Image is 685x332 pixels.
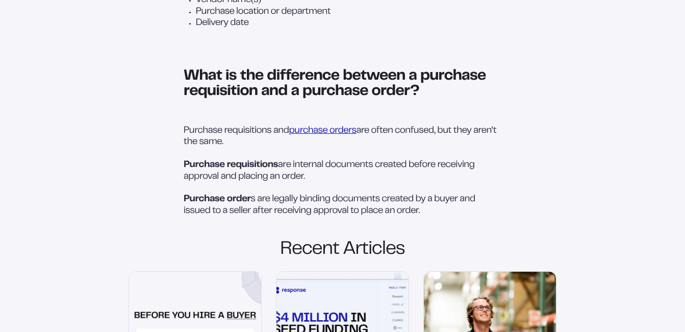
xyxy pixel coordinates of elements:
p: s are legally binding documents created by a buyer and issued to a seller after receiving approva... [184,194,501,217]
p: are internal documents created before receiving approval and placing an order. [184,159,501,182]
strong: Purchase order [184,195,251,203]
p: Purchase requisitions and are often confused, but they aren’t the same. [184,125,501,148]
strong: What is the difference between a purchase requisition and a purchase order? [184,69,486,98]
a: purchase orders [289,127,357,135]
p: Purchase location or department [196,6,501,17]
strong: Purchase requisitions [184,161,278,169]
p: Delivery date [196,17,501,29]
h1: Recent Articles [280,241,404,259]
p: ‍ [184,114,501,125]
p: ‍ [184,43,501,55]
